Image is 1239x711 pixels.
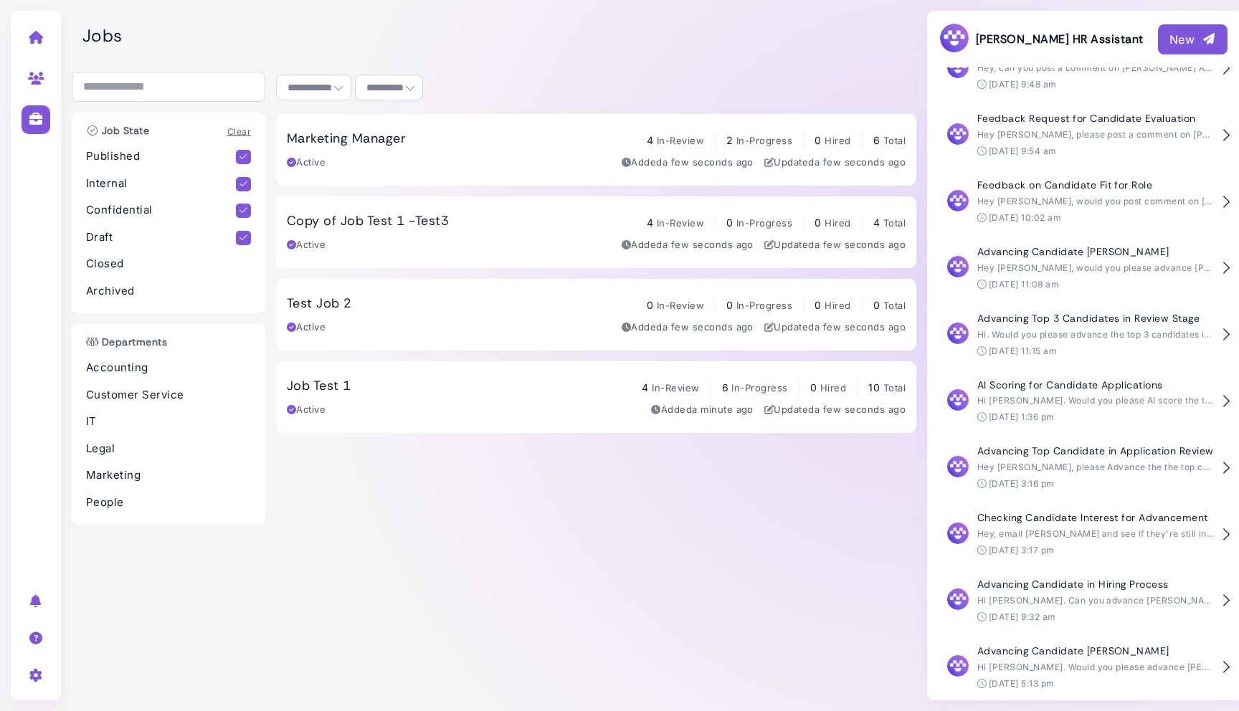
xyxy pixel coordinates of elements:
[86,202,236,219] p: Confidential
[989,611,1056,622] time: [DATE] 9:32 am
[989,145,1057,156] time: [DATE] 9:54 am
[642,381,648,393] span: 4
[276,361,916,433] a: Job Test 1 4 In-Review 6 In-Progress 0 Hired 10 Total Active Addeda minute ago Updateda few secon...
[815,216,821,229] span: 0
[977,445,1214,457] h4: Advancing Top Candidate in Application Review
[726,299,733,311] span: 0
[989,212,1061,223] time: [DATE] 10:02 am
[86,441,251,457] p: Legal
[873,299,880,311] span: 0
[764,403,906,417] div: Updated
[731,382,787,393] span: In-Progress
[287,378,351,394] h3: Job Test 1
[939,501,1228,568] button: Checking Candidate Interest for Advancement Hey, email [PERSON_NAME] and see if they're still int...
[815,404,906,415] time: Aug 22, 2025
[939,368,1228,435] button: AI Scoring for Candidate Applications Hi [PERSON_NAME]. Would you please AI score the two candida...
[825,300,850,311] span: Hired
[657,217,704,229] span: In-Review
[276,114,916,186] a: Marketing Manager 4 In-Review 2 In-Progress 0 Hired 6 Total Active Addeda few seconds ago Updated...
[276,279,916,350] a: Test Job 2 0 In-Review 0 In-Progress 0 Hired 0 Total Active Addeda few seconds ago Updateda few s...
[287,156,326,170] div: Active
[736,217,792,229] span: In-Progress
[764,156,906,170] div: Updated
[736,300,792,311] span: In-Progress
[989,79,1057,90] time: [DATE] 9:48 am
[663,156,754,168] time: Aug 22, 2025
[989,478,1055,489] time: [DATE] 3:16 pm
[287,403,326,417] div: Active
[873,134,880,146] span: 6
[977,312,1214,325] h4: Advancing Top 3 Candidates in Review Stage
[287,296,352,312] h3: Test Job 2
[810,381,817,393] span: 0
[989,345,1057,356] time: [DATE] 11:15 am
[939,302,1228,368] button: Advancing Top 3 Candidates in Review Stage Hi. Would you please advance the top 3 candidates in t...
[815,299,821,311] span: 0
[287,131,406,147] h3: Marketing Manager
[622,156,754,170] div: Added
[764,238,906,252] div: Updated
[86,256,251,272] p: Closed
[663,239,754,250] time: Aug 22, 2025
[663,321,754,333] time: Aug 22, 2025
[736,135,792,146] span: In-Progress
[883,300,906,311] span: Total
[939,434,1228,501] button: Advancing Top Candidate in Application Review Hey [PERSON_NAME], please Advance the the top candi...
[977,379,1214,391] h4: AI Scoring for Candidate Applications
[86,495,251,511] p: People
[86,148,236,165] p: Published
[977,578,1214,591] h4: Advancing Candidate in Hiring Process
[86,387,251,404] p: Customer Service
[873,216,880,229] span: 4
[989,279,1059,290] time: [DATE] 11:08 am
[86,414,251,430] p: IT
[1169,31,1216,48] div: New
[815,134,821,146] span: 0
[657,300,704,311] span: In-Review
[825,135,850,146] span: Hired
[977,179,1214,191] h4: Feedback on Candidate Fit for Role
[939,634,1228,701] button: Advancing Candidate [PERSON_NAME] Hi [PERSON_NAME]. Would you please advance [PERSON_NAME]? [DATE...
[989,411,1055,422] time: [DATE] 1:36 pm
[82,26,916,47] h2: Jobs
[652,382,699,393] span: In-Review
[989,545,1055,555] time: [DATE] 3:17 pm
[79,125,156,137] h3: Job State
[276,196,916,268] a: Copy of Job Test 1 -Test3 4 In-Review 0 In-Progress 0 Hired 4 Total Active Addeda few seconds ago...
[939,102,1228,168] button: Feedback Request for Candidate Evaluation Hey [PERSON_NAME], please post a comment on [PERSON_NAM...
[815,156,906,168] time: Aug 22, 2025
[989,678,1055,689] time: [DATE] 5:13 pm
[726,134,733,146] span: 2
[815,239,906,250] time: Aug 22, 2025
[939,168,1228,235] button: Feedback on Candidate Fit for Role Hey [PERSON_NAME], would you post comment on [PERSON_NAME] sha...
[977,246,1214,258] h4: Advancing Candidate [PERSON_NAME]
[287,320,326,335] div: Active
[977,113,1214,125] h4: Feedback Request for Candidate Evaluation
[287,238,326,252] div: Active
[939,235,1228,302] button: Advancing Candidate [PERSON_NAME] Hey [PERSON_NAME], would you please advance [PERSON_NAME]? [DAT...
[883,217,906,229] span: Total
[939,22,1143,56] h3: [PERSON_NAME] HR Assistant
[86,229,236,246] p: Draft
[287,214,449,229] h3: Copy of Job Test 1 -Test3
[692,404,754,415] time: Aug 22, 2025
[977,512,1214,524] h4: Checking Candidate Interest for Advancement
[647,216,653,229] span: 4
[883,135,906,146] span: Total
[86,467,251,484] p: Marketing
[86,176,236,192] p: Internal
[657,135,704,146] span: In-Review
[726,216,733,229] span: 0
[722,381,728,393] span: 6
[622,320,754,335] div: Added
[86,360,251,376] p: Accounting
[815,321,906,333] time: Aug 22, 2025
[79,336,174,348] h3: Departments
[764,320,906,335] div: Updated
[939,36,1228,102] button: Feedback Request for [PERSON_NAME] Hey, can you post a comment on [PERSON_NAME] Applicant sharing...
[977,645,1214,657] h4: Advancing Candidate [PERSON_NAME]
[868,381,880,393] span: 10
[647,134,653,146] span: 4
[227,126,251,137] a: Clear
[651,403,754,417] div: Added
